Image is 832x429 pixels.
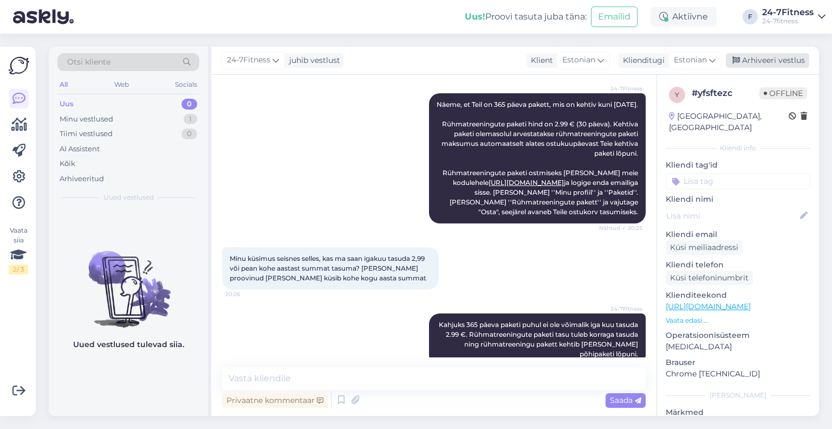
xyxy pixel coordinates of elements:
div: Aktiivne [651,7,717,27]
a: 24-7Fitness24-7fitness [762,8,825,25]
p: Brauser [666,357,810,368]
a: [URL][DOMAIN_NAME] [489,178,564,187]
div: 0 [181,129,197,139]
div: Uus [60,99,74,110]
p: Kliendi telefon [666,259,810,271]
p: Chrome [TECHNICAL_ID] [666,368,810,380]
span: Estonian [562,54,595,66]
div: AI Assistent [60,144,100,155]
span: 24-7Fitness [602,85,642,93]
div: Privaatne kommentaar [222,393,328,408]
input: Lisa tag [666,173,810,189]
div: Arhiveeri vestlus [726,53,809,68]
p: Uued vestlused tulevad siia. [73,339,184,350]
div: Küsi meiliaadressi [666,240,743,255]
span: Offline [759,87,807,99]
div: [PERSON_NAME] [666,390,810,400]
div: Tiimi vestlused [60,129,113,139]
span: 24-7Fitness [227,54,270,66]
div: Minu vestlused [60,114,113,125]
div: Klienditugi [619,55,665,66]
div: juhib vestlust [285,55,340,66]
span: 20:26 [225,290,266,298]
div: F [743,9,758,24]
a: [URL][DOMAIN_NAME] [666,302,751,311]
div: Proovi tasuta juba täna: [465,10,587,23]
div: Socials [173,78,199,92]
div: Küsi telefoninumbrit [666,271,753,285]
div: All [57,78,70,92]
span: y [675,91,679,99]
p: Märkmed [666,407,810,418]
button: Emailid [591,7,638,27]
div: Vaata siia [9,226,28,274]
div: 1 [184,114,197,125]
p: Kliendi tag'id [666,159,810,171]
span: 24-7Fitness [602,305,642,313]
div: [GEOGRAPHIC_DATA], [GEOGRAPHIC_DATA] [669,111,789,133]
img: Askly Logo [9,55,29,76]
span: Näeme, et Teil on 365 päeva pakett, mis on kehtiv kuni [DATE]. Rühmatreeningute paketi hind on 2.... [437,100,640,216]
p: Operatsioonisüsteem [666,330,810,341]
span: Otsi kliente [67,56,110,68]
img: No chats [49,232,208,329]
p: Klienditeekond [666,290,810,301]
p: Vaata edasi ... [666,316,810,325]
div: Kõik [60,158,75,169]
div: 24-7Fitness [762,8,814,17]
input: Lisa nimi [666,210,798,222]
div: 24-7fitness [762,17,814,25]
div: Arhiveeritud [60,174,104,184]
span: Estonian [674,54,707,66]
div: 0 [181,99,197,110]
div: Klient [526,55,553,66]
span: Kahjuks 365 päeva paketi puhul ei ole võimalik iga kuu tasuda 2.99 €. Rühmatreeningute paketi tas... [439,321,640,358]
span: Uued vestlused [103,193,154,202]
b: Uus! [465,11,485,22]
span: Minu küsimus seisnes selles, kas ma saan igakuu tasuda 2,99 või pean kohe aastast summat tasuma? ... [230,254,426,282]
div: # yfsftezc [692,87,759,100]
div: 2 / 3 [9,265,28,274]
span: Nähtud ✓ 20:25 [599,224,642,232]
p: Kliendi email [666,229,810,240]
div: Web [112,78,131,92]
p: [MEDICAL_DATA] [666,341,810,353]
div: Kliendi info [666,143,810,153]
p: Kliendi nimi [666,194,810,205]
span: Saada [610,395,641,405]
